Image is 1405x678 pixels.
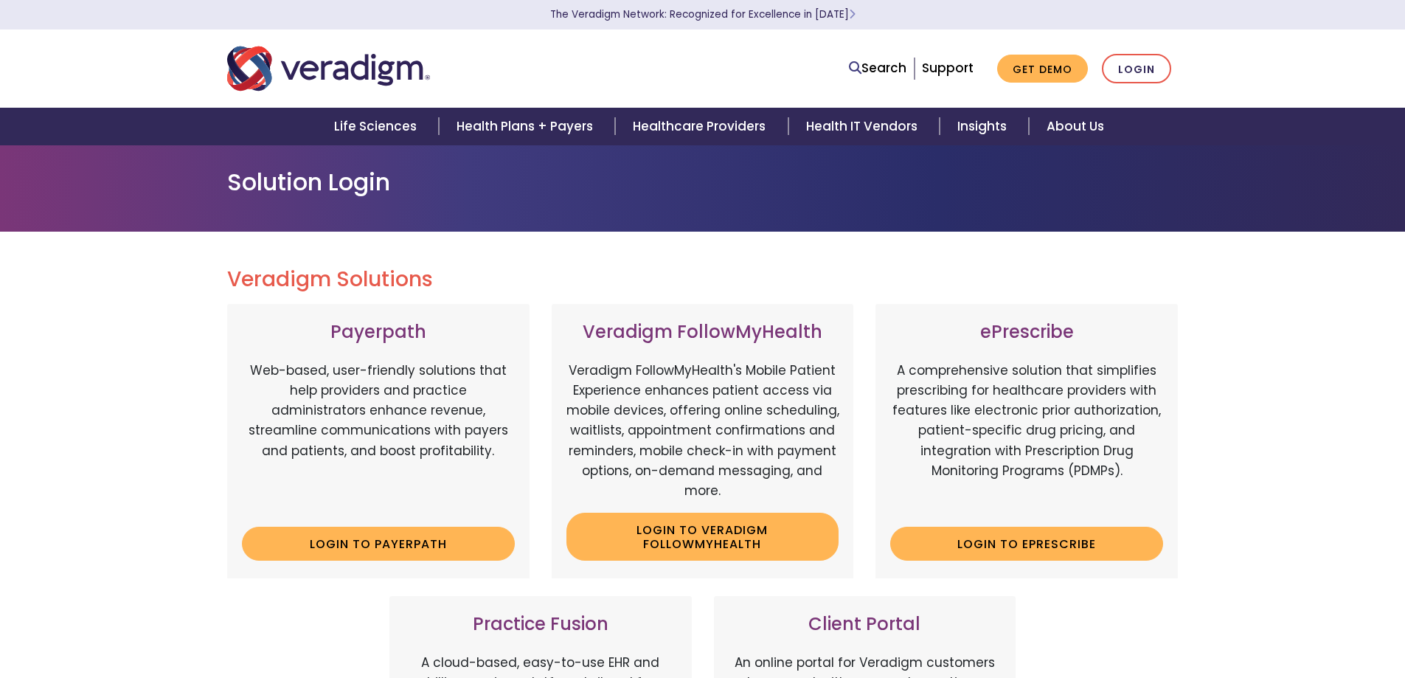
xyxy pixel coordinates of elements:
p: Veradigm FollowMyHealth's Mobile Patient Experience enhances patient access via mobile devices, o... [566,361,839,501]
a: Login [1102,54,1171,84]
h2: Veradigm Solutions [227,267,1179,292]
h3: Practice Fusion [404,614,677,635]
a: Insights [940,108,1029,145]
a: The Veradigm Network: Recognized for Excellence in [DATE]Learn More [550,7,856,21]
h1: Solution Login [227,168,1179,196]
p: Web-based, user-friendly solutions that help providers and practice administrators enhance revenu... [242,361,515,516]
h3: ePrescribe [890,322,1163,343]
a: Health Plans + Payers [439,108,615,145]
a: Login to Veradigm FollowMyHealth [566,513,839,561]
span: Learn More [849,7,856,21]
a: Support [922,59,974,77]
a: Healthcare Providers [615,108,788,145]
h3: Veradigm FollowMyHealth [566,322,839,343]
p: A comprehensive solution that simplifies prescribing for healthcare providers with features like ... [890,361,1163,516]
a: Life Sciences [316,108,439,145]
a: Login to Payerpath [242,527,515,561]
h3: Payerpath [242,322,515,343]
a: Get Demo [997,55,1088,83]
img: Veradigm logo [227,44,430,93]
a: Health IT Vendors [788,108,940,145]
h3: Client Portal [729,614,1002,635]
a: Search [849,58,906,78]
a: Login to ePrescribe [890,527,1163,561]
a: About Us [1029,108,1122,145]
